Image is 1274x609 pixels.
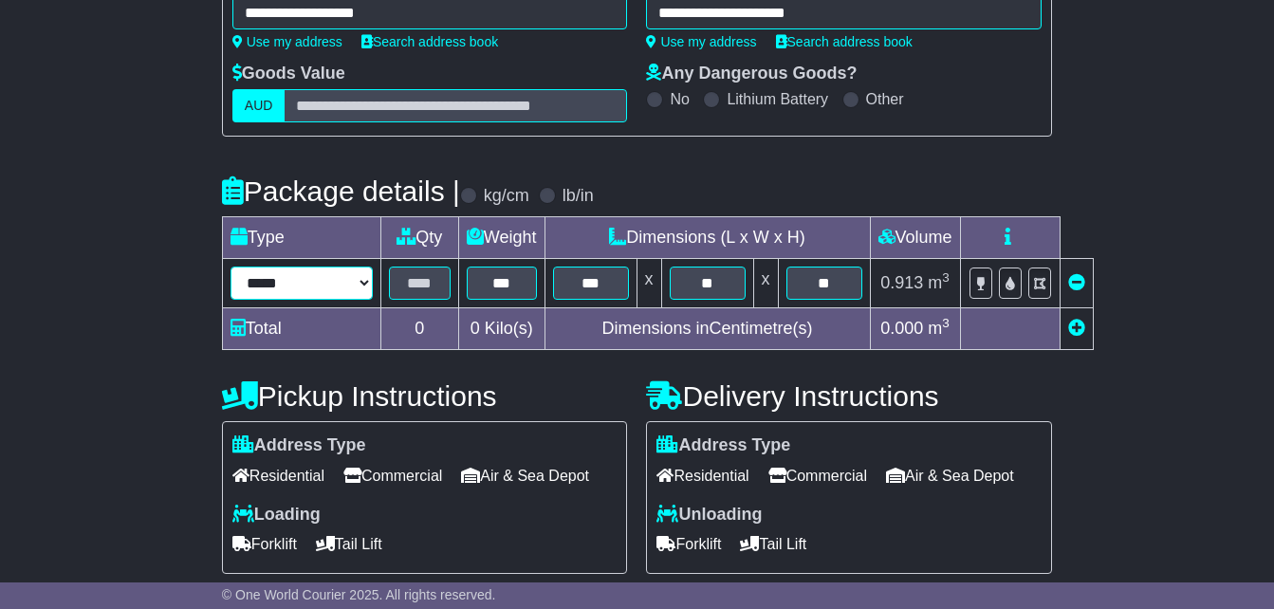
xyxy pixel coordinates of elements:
[545,217,870,259] td: Dimensions (L x W x H)
[670,90,689,108] label: No
[870,217,960,259] td: Volume
[646,34,756,49] a: Use my address
[458,217,545,259] td: Weight
[232,64,345,84] label: Goods Value
[222,380,628,412] h4: Pickup Instructions
[222,175,460,207] h4: Package details |
[656,461,748,490] span: Residential
[942,270,950,285] sup: 3
[222,308,380,350] td: Total
[343,461,442,490] span: Commercial
[563,186,594,207] label: lb/in
[1068,319,1085,338] a: Add new item
[380,217,458,259] td: Qty
[232,461,324,490] span: Residential
[461,461,589,490] span: Air & Sea Depot
[886,461,1014,490] span: Air & Sea Depot
[484,186,529,207] label: kg/cm
[656,435,790,456] label: Address Type
[656,505,762,526] label: Unloading
[880,319,923,338] span: 0.000
[232,34,342,49] a: Use my address
[880,273,923,292] span: 0.913
[232,89,286,122] label: AUD
[727,90,828,108] label: Lithium Battery
[545,308,870,350] td: Dimensions in Centimetre(s)
[942,316,950,330] sup: 3
[222,587,496,602] span: © One World Courier 2025. All rights reserved.
[866,90,904,108] label: Other
[361,34,498,49] a: Search address book
[222,217,380,259] td: Type
[753,259,778,308] td: x
[928,273,950,292] span: m
[1068,273,1085,292] a: Remove this item
[380,308,458,350] td: 0
[458,308,545,350] td: Kilo(s)
[232,529,297,559] span: Forklift
[232,505,321,526] label: Loading
[928,319,950,338] span: m
[776,34,913,49] a: Search address book
[637,259,661,308] td: x
[768,461,867,490] span: Commercial
[656,529,721,559] span: Forklift
[316,529,382,559] span: Tail Lift
[471,319,480,338] span: 0
[232,435,366,456] label: Address Type
[646,380,1052,412] h4: Delivery Instructions
[646,64,857,84] label: Any Dangerous Goods?
[740,529,806,559] span: Tail Lift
